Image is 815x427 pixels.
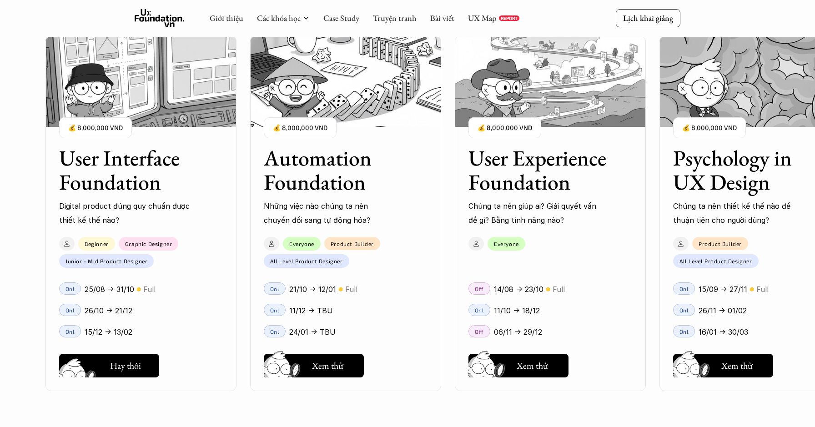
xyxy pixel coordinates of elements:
[501,15,518,21] p: REPORT
[468,146,609,194] h3: User Experience Foundation
[478,122,532,134] p: 💰 8,000,000 VND
[289,325,336,339] p: 24/01 -> TBU
[494,325,542,339] p: 06/11 -> 29/12
[210,13,243,23] a: Giới thiệu
[468,350,568,377] a: Xem thử
[517,359,550,372] h5: Xem thử
[475,286,484,292] p: Off
[494,304,540,317] p: 11/10 -> 18/12
[673,146,814,194] h3: Psychology in UX Design
[264,199,396,227] p: Những việc nào chúng ta nên chuyển đổi sang tự động hóa?
[264,146,405,194] h3: Automation Foundation
[68,122,123,134] p: 💰 8,000,000 VND
[289,241,314,247] p: Everyone
[345,282,357,296] p: Full
[475,307,484,313] p: Onl
[750,286,754,293] p: 🟡
[616,9,680,27] a: Lịch khai giảng
[289,304,333,317] p: 11/12 -> TBU
[546,286,550,293] p: 🟡
[468,199,600,227] p: Chúng ta nên giúp ai? Giải quyết vấn đề gì? Bằng tính năng nào?
[553,282,565,296] p: Full
[699,241,742,247] p: Product Builder
[373,13,417,23] a: Truyện tranh
[475,328,484,335] p: Off
[338,286,343,293] p: 🟡
[59,350,159,377] a: Hay thôi
[59,199,191,227] p: Digital product đúng quy chuẩn được thiết kế thế nào?
[270,258,343,264] p: All Level Product Designer
[59,146,200,194] h3: User Interface Foundation
[273,122,327,134] p: 💰 8,000,000 VND
[264,350,364,377] a: Xem thử
[125,241,172,247] p: Graphic Designer
[699,282,747,296] p: 15/09 -> 27/11
[110,359,141,372] h5: Hay thôi
[623,13,673,23] p: Lịch khai giảng
[430,13,454,23] a: Bài viết
[257,13,301,23] a: Các khóa học
[312,359,346,372] h5: Xem thử
[682,122,737,134] p: 💰 8,000,000 VND
[679,307,689,313] p: Onl
[270,328,280,335] p: Onl
[756,282,769,296] p: Full
[270,307,280,313] p: Onl
[468,13,497,23] a: UX Map
[85,241,109,247] p: Beginner
[264,354,364,377] button: Xem thử
[143,282,156,296] p: Full
[679,286,689,292] p: Onl
[721,359,755,372] h5: Xem thử
[499,15,519,21] a: REPORT
[673,350,773,377] a: Xem thử
[494,241,519,247] p: Everyone
[289,282,336,296] p: 21/10 -> 12/01
[679,258,752,264] p: All Level Product Designer
[699,325,748,339] p: 16/01 -> 30/03
[85,325,132,339] p: 15/12 -> 13/02
[59,354,159,377] button: Hay thôi
[679,328,689,335] p: Onl
[136,286,141,293] p: 🟡
[270,286,280,292] p: Onl
[673,199,805,227] p: Chúng ta nên thiết kế thế nào để thuận tiện cho người dùng?
[494,282,543,296] p: 14/08 -> 23/10
[673,354,773,377] button: Xem thử
[468,354,568,377] button: Xem thử
[85,282,134,296] p: 25/08 -> 31/10
[699,304,747,317] p: 26/11 -> 01/02
[85,304,132,317] p: 26/10 -> 21/12
[323,13,359,23] a: Case Study
[331,241,374,247] p: Product Builder
[65,258,147,264] p: Junior - Mid Product Designer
